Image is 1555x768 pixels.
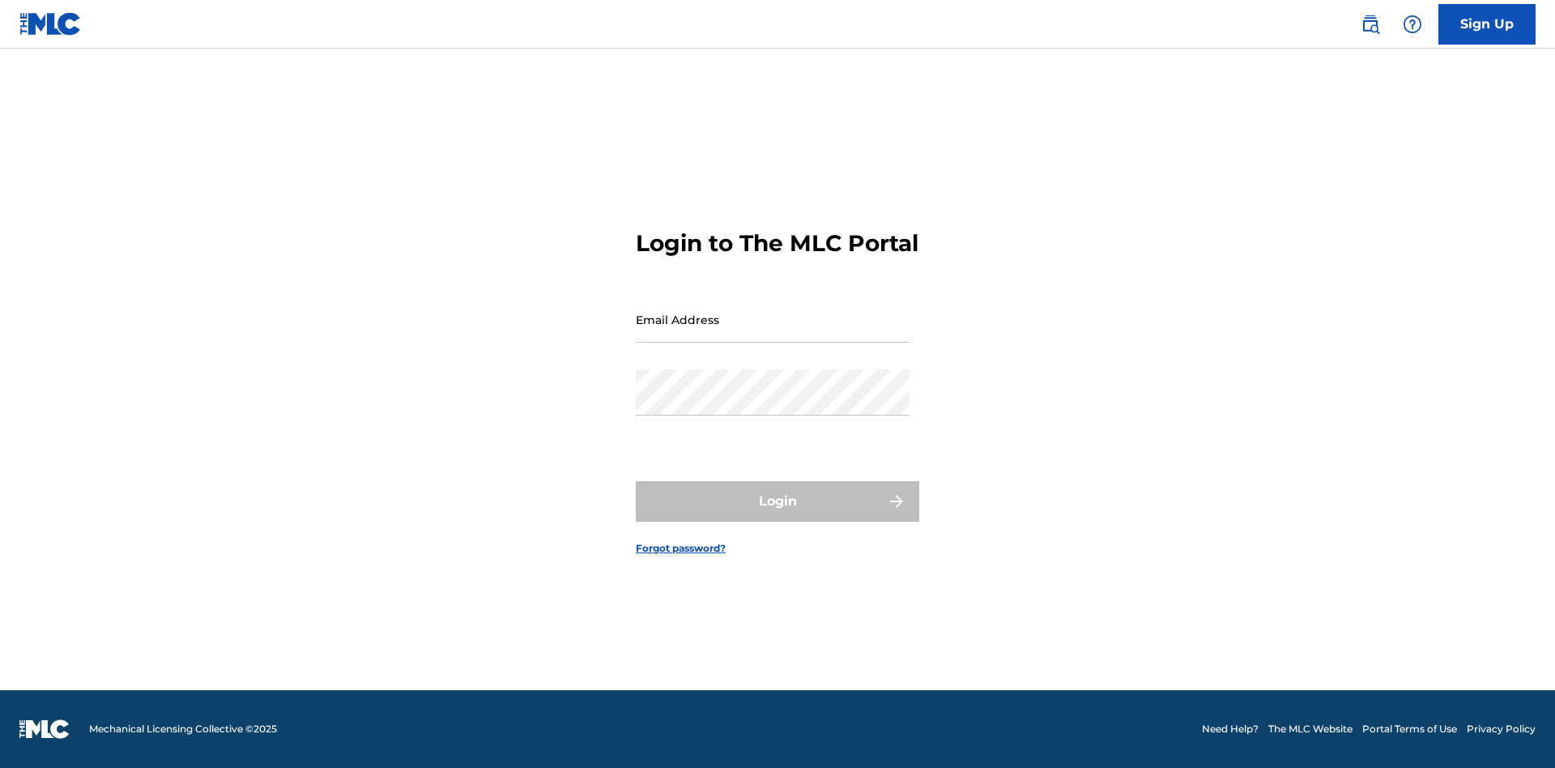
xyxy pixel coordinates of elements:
h3: Login to The MLC Portal [636,229,918,258]
img: logo [19,719,70,739]
iframe: Chat Widget [1474,690,1555,768]
a: Portal Terms of Use [1362,722,1457,736]
div: Help [1396,8,1429,41]
a: Forgot password? [636,541,726,556]
img: help [1403,15,1422,34]
a: Need Help? [1202,722,1259,736]
a: Sign Up [1438,4,1536,45]
img: MLC Logo [19,12,82,36]
span: Mechanical Licensing Collective © 2025 [89,722,277,736]
img: search [1361,15,1380,34]
a: The MLC Website [1268,722,1353,736]
a: Privacy Policy [1467,722,1536,736]
a: Public Search [1354,8,1387,41]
